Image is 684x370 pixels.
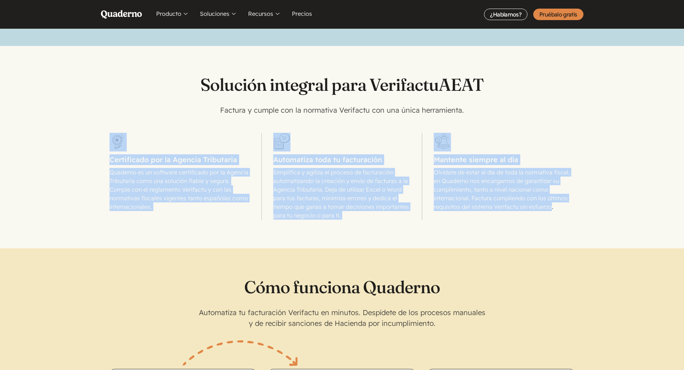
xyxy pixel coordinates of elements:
a: Pruébalo gratis [533,9,583,20]
h3: Automatiza toda tu facturación [273,154,410,165]
h3: Mantente siempre al día [434,154,574,165]
p: Factura y cumple con la normativa Verifactu con una única herramienta. [199,105,486,116]
a: ¿Hablamos? [484,9,527,20]
p: Quaderno es un software certificado por la Agencia Tributaria como una solución fiable y segura. ... [110,168,250,211]
abbr: Agencia Estatal de Administración Tributaria [439,74,484,95]
p: Simplifica y agiliza el proceso de facturación automatizando la creación y envío de facturas a la... [273,168,410,220]
p: Olvídate de estar al día de toda la normativa fiscal, en Quaderno nos encargamos de garantizar su... [434,168,574,211]
h2: Cómo funciona Quaderno [110,277,575,297]
h3: Certificado por la Agencia Tributaria [110,154,250,165]
h2: Solución integral para Verifactu [110,75,575,95]
p: Automatiza tu facturación Verifactu en minutos. Despídete de los procesos manuales y de recibir s... [199,307,486,329]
